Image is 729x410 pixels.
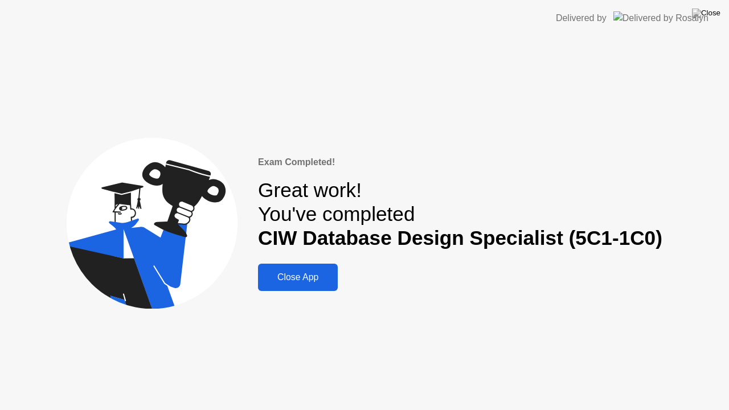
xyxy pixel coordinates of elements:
img: Close [692,9,720,18]
div: Great work! You've completed [258,178,662,251]
img: Delivered by Rosalyn [613,11,708,24]
b: CIW Database Design Specialist (5C1-1C0) [258,227,662,249]
div: Delivered by [556,11,607,25]
div: Close App [261,272,334,282]
div: Exam Completed! [258,155,662,169]
button: Close App [258,264,338,291]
